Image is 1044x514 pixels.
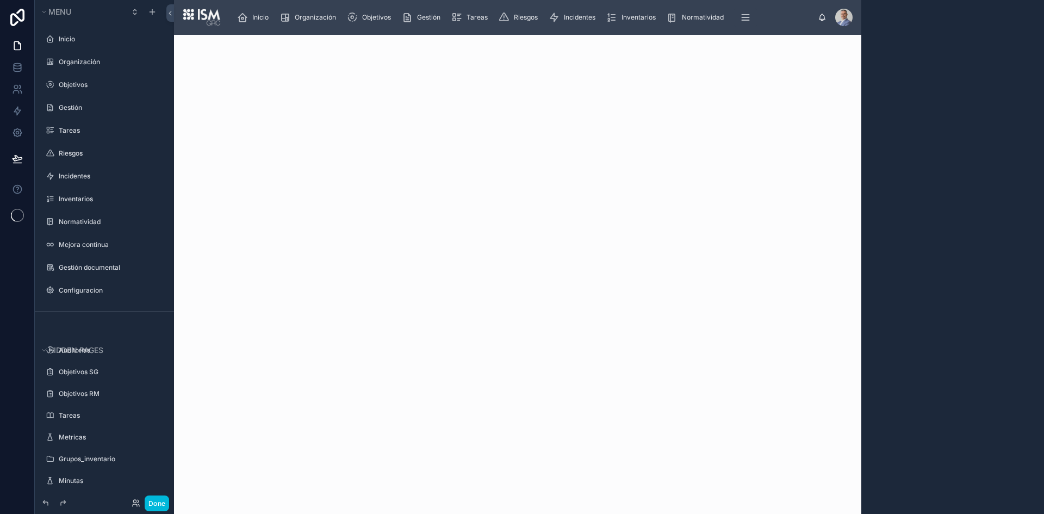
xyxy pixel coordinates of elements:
[59,368,161,376] label: Objetivos SG
[59,433,161,442] label: Metricas
[39,4,124,20] button: Menu
[622,13,656,22] span: Inventarios
[59,172,161,181] label: Incidentes
[59,58,161,66] label: Organización
[59,80,161,89] label: Objetivos
[417,13,440,22] span: Gestión
[564,13,595,22] span: Incidentes
[448,8,495,27] a: Tareas
[59,126,161,135] label: Tareas
[59,476,161,485] label: Minutas
[59,263,161,272] label: Gestión documental
[59,346,161,355] label: Auditorias
[59,149,161,158] label: Riesgos
[59,240,161,249] label: Mejora continua
[229,5,818,29] div: scrollable content
[59,389,161,398] label: Objetivos RM
[59,35,161,44] label: Inicio
[39,343,163,358] button: Hidden pages
[59,455,161,463] label: Grupos_inventario
[514,13,538,22] span: Riesgos
[663,8,731,27] a: Normatividad
[252,13,269,22] span: Inicio
[467,13,488,22] span: Tareas
[362,13,391,22] span: Objetivos
[48,7,71,16] span: Menu
[603,8,663,27] a: Inventarios
[59,411,161,420] label: Tareas
[545,8,603,27] a: Incidentes
[59,218,161,226] label: Normatividad
[234,8,276,27] a: Inicio
[59,286,161,295] label: Configuracion
[495,8,545,27] a: Riesgos
[59,103,161,112] label: Gestión
[183,9,221,26] img: App logo
[344,8,399,27] a: Objetivos
[59,195,161,203] label: Inventarios
[276,8,344,27] a: Organización
[295,13,336,22] span: Organización
[682,13,724,22] span: Normatividad
[145,496,169,511] button: Done
[399,8,448,27] a: Gestión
